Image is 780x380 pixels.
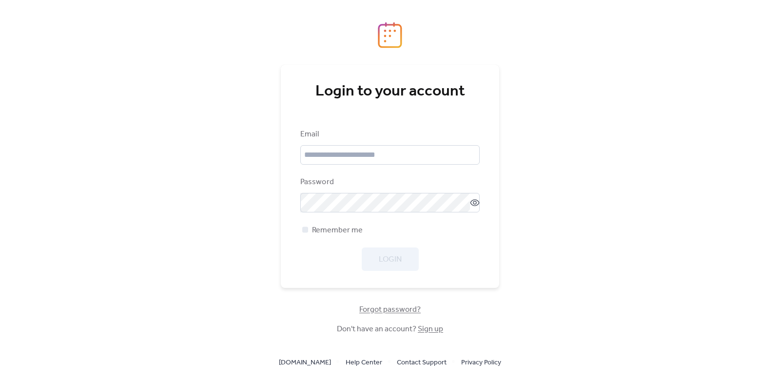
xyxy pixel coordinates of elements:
span: Privacy Policy [461,357,501,369]
a: Help Center [346,356,382,368]
img: logo [378,22,402,48]
a: [DOMAIN_NAME] [279,356,331,368]
span: Contact Support [397,357,447,369]
span: Remember me [312,225,363,236]
a: Contact Support [397,356,447,368]
span: [DOMAIN_NAME] [279,357,331,369]
a: Privacy Policy [461,356,501,368]
div: Password [300,176,478,188]
span: Forgot password? [359,304,421,316]
span: Help Center [346,357,382,369]
a: Sign up [418,322,443,337]
a: Forgot password? [359,307,421,312]
div: Login to your account [300,82,480,101]
span: Don't have an account? [337,323,443,335]
div: Email [300,129,478,140]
